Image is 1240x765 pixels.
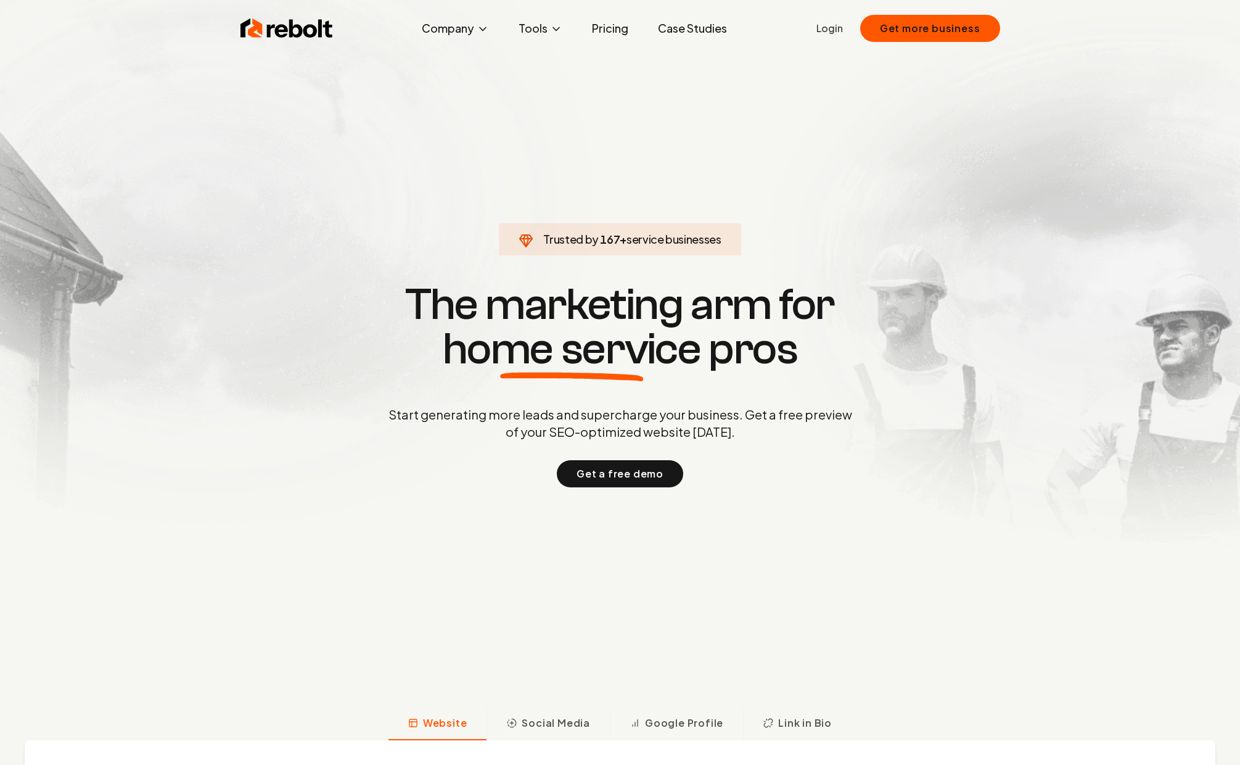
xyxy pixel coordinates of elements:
[509,16,572,41] button: Tools
[778,716,832,730] span: Link in Bio
[816,21,843,36] a: Login
[610,708,743,740] button: Google Profile
[860,15,1000,42] button: Get more business
[487,708,610,740] button: Social Media
[645,716,723,730] span: Google Profile
[557,460,683,487] button: Get a free demo
[412,16,499,41] button: Company
[648,16,737,41] a: Case Studies
[626,232,721,246] span: service businesses
[443,327,701,371] span: home service
[388,708,487,740] button: Website
[423,716,467,730] span: Website
[324,283,916,371] h1: The marketing arm for pros
[743,708,852,740] button: Link in Bio
[543,232,598,246] span: Trusted by
[620,232,626,246] span: +
[582,16,638,41] a: Pricing
[240,16,333,41] img: Rebolt Logo
[522,716,590,730] span: Social Media
[386,406,855,440] p: Start generating more leads and supercharge your business. Get a free preview of your SEO-optimiz...
[600,231,620,248] span: 167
